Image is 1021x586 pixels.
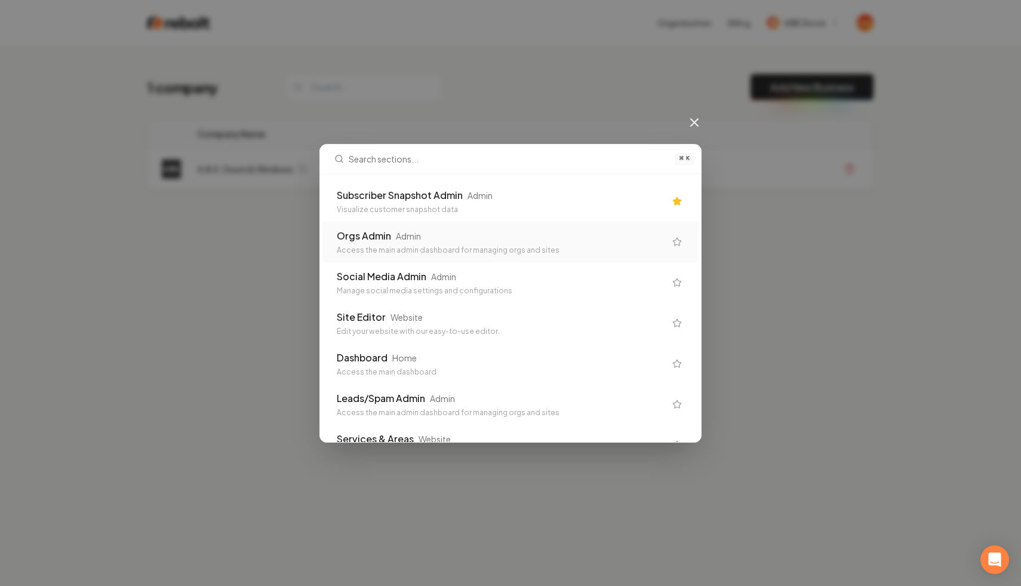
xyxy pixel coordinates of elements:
div: Site Editor [337,310,386,324]
div: Dashboard [337,351,388,365]
div: Orgs Admin [337,229,391,243]
div: Admin [430,392,455,404]
div: Subscriber Snapshot Admin [337,188,463,203]
div: Admin [468,189,493,201]
div: Search sections... [320,174,701,442]
div: Services & Areas [337,432,414,446]
div: Visualize customer snapshot data [337,205,665,214]
div: Social Media Admin [337,269,426,284]
div: Access the main admin dashboard for managing orgs and sites [337,408,665,418]
div: Website [419,433,451,445]
div: Admin [431,271,456,283]
div: Open Intercom Messenger [980,545,1009,574]
div: Home [392,352,417,364]
div: Leads/Spam Admin [337,391,425,406]
div: Access the main admin dashboard for managing orgs and sites [337,246,665,255]
div: Manage social media settings and configurations [337,286,665,296]
div: Admin [396,230,421,242]
div: Website [390,311,423,323]
div: Access the main dashboard [337,367,665,377]
div: Edit your website with our easy-to-use editor. [337,327,665,336]
input: Search sections... [349,145,668,173]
